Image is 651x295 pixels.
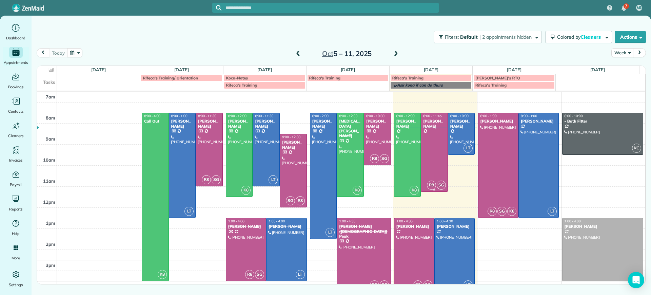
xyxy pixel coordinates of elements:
span: Bookings [8,84,24,90]
span: 8:00 - 12:00 [396,114,415,118]
span: 8:00 - 1:00 [171,114,188,118]
span: Contacts [8,108,23,115]
span: 7am [46,94,55,99]
span: R8 [427,181,436,190]
span: KC [632,144,641,153]
span: LT [184,207,194,216]
span: Payroll [10,181,22,188]
span: 1:00 - 4:00 [565,219,581,223]
span: SG [497,207,507,216]
span: Colored by [557,34,603,40]
button: Filters: Default | 2 appointments hidden [434,31,542,43]
a: [DATE] [341,67,355,72]
a: Filters: Default | 2 appointments hidden [430,31,542,43]
div: Open Intercom Messenger [628,272,644,288]
span: SG [437,181,446,190]
span: Settings [9,281,23,288]
div: 7 unread notifications [617,1,631,16]
span: R8 [413,280,422,290]
a: Contacts [3,96,29,115]
span: 8:00 - 1:00 [521,114,537,118]
div: [PERSON_NAME] [480,119,516,124]
button: today [49,48,67,57]
div: [PERSON_NAME] [198,119,221,129]
span: R8 [370,154,379,163]
span: 4pm [46,283,55,289]
span: K8 [507,207,516,216]
span: 8:00 - 11:30 [198,114,216,118]
a: Dashboard [3,22,29,41]
span: 1:00 - 4:00 [269,219,285,223]
div: [PERSON_NAME] [396,224,432,229]
svg: Focus search [216,5,221,11]
div: [PERSON_NAME] [228,119,251,129]
div: [PERSON_NAME] [255,119,278,129]
span: SG [380,154,389,163]
div: [PERSON_NAME] ([DEMOGRAPHIC_DATA]) Peak [339,224,389,239]
span: 8:00 - 11:45 [423,114,441,118]
button: Actions [615,31,646,43]
span: Rifeca's Training/ Orientation [143,75,198,80]
div: [PERSON_NAME] [436,224,473,229]
span: SG [286,196,295,205]
span: Default [460,34,478,40]
button: Focus search [212,5,221,11]
span: 1:00 - 4:30 [339,219,355,223]
span: 1:00 - 4:30 [437,219,453,223]
span: 8:00 - 12:00 [228,114,246,118]
span: 8:00 - 4:00 [144,114,160,118]
a: Help [3,218,29,237]
span: Filters: [445,34,459,40]
span: 8:00 - 11:30 [255,114,273,118]
span: 8:00 - 2:00 [312,114,329,118]
span: K8 [241,186,251,195]
div: [PERSON_NAME] [450,119,473,129]
a: [DATE] [174,67,189,72]
span: R8 [245,270,254,279]
span: Rifeca's Training [392,75,423,80]
button: Week [611,48,633,57]
span: [PERSON_NAME]'s RTO [475,75,520,80]
span: Cleaners [580,34,602,40]
span: LT [548,207,557,216]
div: [PERSON_NAME] [268,224,304,229]
span: R8 [296,196,305,205]
span: Oct [322,49,333,58]
span: R8 [370,280,379,290]
span: K8 [353,186,362,195]
a: Settings [3,269,29,288]
span: More [12,255,20,261]
span: ME [637,5,642,11]
span: LT [296,270,305,279]
span: 1pm [46,220,55,226]
span: Invoices [9,157,23,164]
span: 8:00 - 12:00 [339,114,357,118]
div: [PERSON_NAME] [396,119,419,129]
span: SG [423,280,432,290]
a: Invoices [3,145,29,164]
div: [PERSON_NAME] [520,119,557,124]
a: [DATE] [590,67,605,72]
span: Cleaners [8,132,23,139]
span: 1:00 - 4:30 [396,219,413,223]
span: SG [255,270,264,279]
span: 10am [43,157,55,163]
a: Bookings [3,71,29,90]
div: Call Out [144,119,167,124]
span: LT [269,175,278,184]
span: | 2 appointments hidden [479,34,532,40]
span: Reports [9,206,23,213]
span: 8:00 - 10:30 [366,114,384,118]
a: [DATE] [257,67,272,72]
div: [PERSON_NAME] [282,140,305,150]
span: R8 [202,175,211,184]
span: SG [380,280,389,290]
span: 8am [46,115,55,121]
span: LT [463,280,473,290]
span: Koca-Notes [226,75,248,80]
span: 9am [46,136,55,142]
span: 3pm [46,262,55,268]
span: 8:00 - 10:00 [450,114,469,118]
span: SG [212,175,221,184]
span: Rifeca's Training [226,82,257,88]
